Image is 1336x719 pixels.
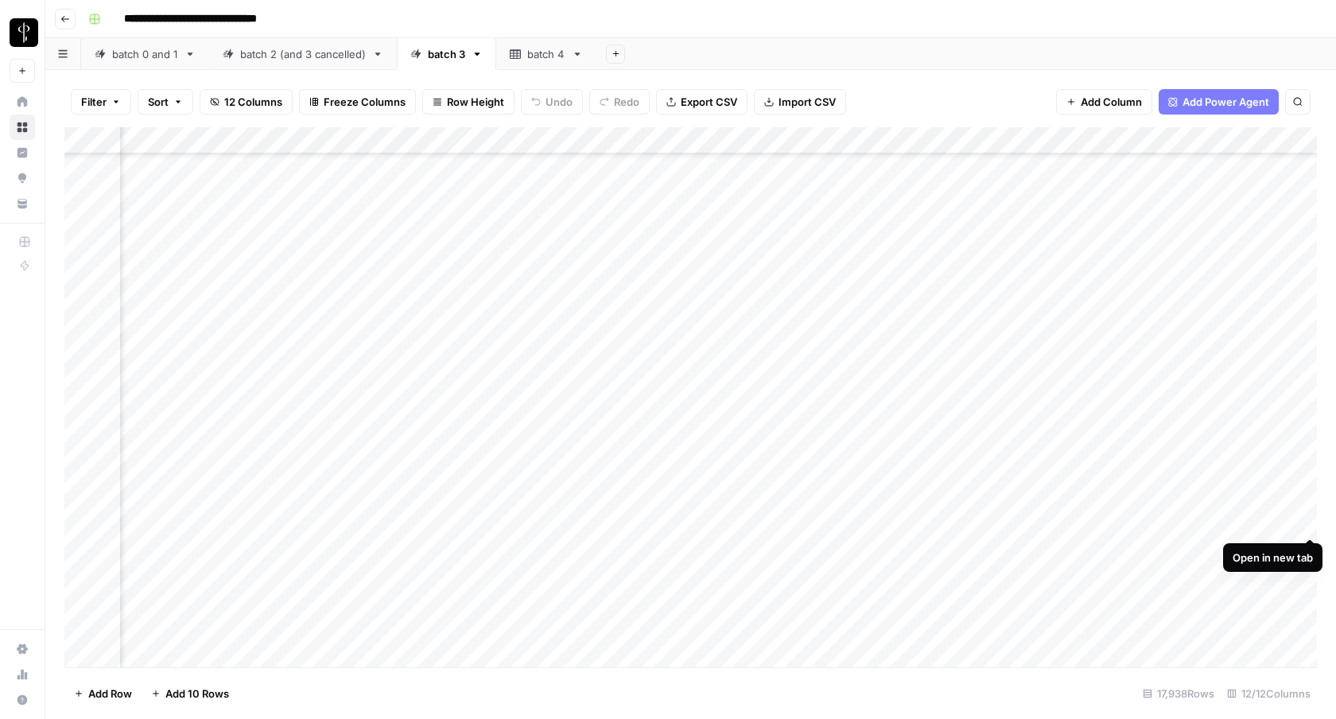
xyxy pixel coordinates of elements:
span: Add 10 Rows [165,686,229,702]
button: Export CSV [656,89,748,115]
a: Usage [10,662,35,687]
a: batch 0 and 1 [81,38,209,70]
button: Sort [138,89,193,115]
span: Freeze Columns [324,94,406,110]
button: Add 10 Rows [142,681,239,706]
span: Redo [614,94,639,110]
button: Row Height [422,89,515,115]
button: Freeze Columns [299,89,416,115]
button: Filter [71,89,131,115]
a: Browse [10,115,35,140]
button: Workspace: LP Production Workloads [10,13,35,52]
div: Open in new tab [1233,550,1313,565]
div: batch 0 and 1 [112,46,178,62]
div: batch 3 [428,46,465,62]
a: Settings [10,636,35,662]
span: Import CSV [779,94,836,110]
a: Home [10,89,35,115]
div: batch 4 [527,46,565,62]
a: Opportunities [10,165,35,191]
span: Add Column [1081,94,1142,110]
button: Import CSV [754,89,846,115]
span: Add Row [88,686,132,702]
button: 12 Columns [200,89,293,115]
span: Sort [148,94,169,110]
div: 12/12 Columns [1221,681,1317,706]
div: 17,938 Rows [1136,681,1221,706]
span: Export CSV [681,94,737,110]
a: batch 3 [397,38,496,70]
button: Add Column [1056,89,1152,115]
img: LP Production Workloads Logo [10,18,38,47]
button: Undo [521,89,583,115]
button: Add Power Agent [1159,89,1279,115]
span: Undo [546,94,573,110]
span: Add Power Agent [1183,94,1269,110]
span: Filter [81,94,107,110]
span: 12 Columns [224,94,282,110]
button: Help + Support [10,687,35,713]
div: batch 2 (and 3 cancelled) [240,46,366,62]
button: Redo [589,89,650,115]
a: Insights [10,140,35,165]
a: Your Data [10,191,35,216]
a: batch 4 [496,38,596,70]
button: Add Row [64,681,142,706]
span: Row Height [447,94,504,110]
a: batch 2 (and 3 cancelled) [209,38,397,70]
